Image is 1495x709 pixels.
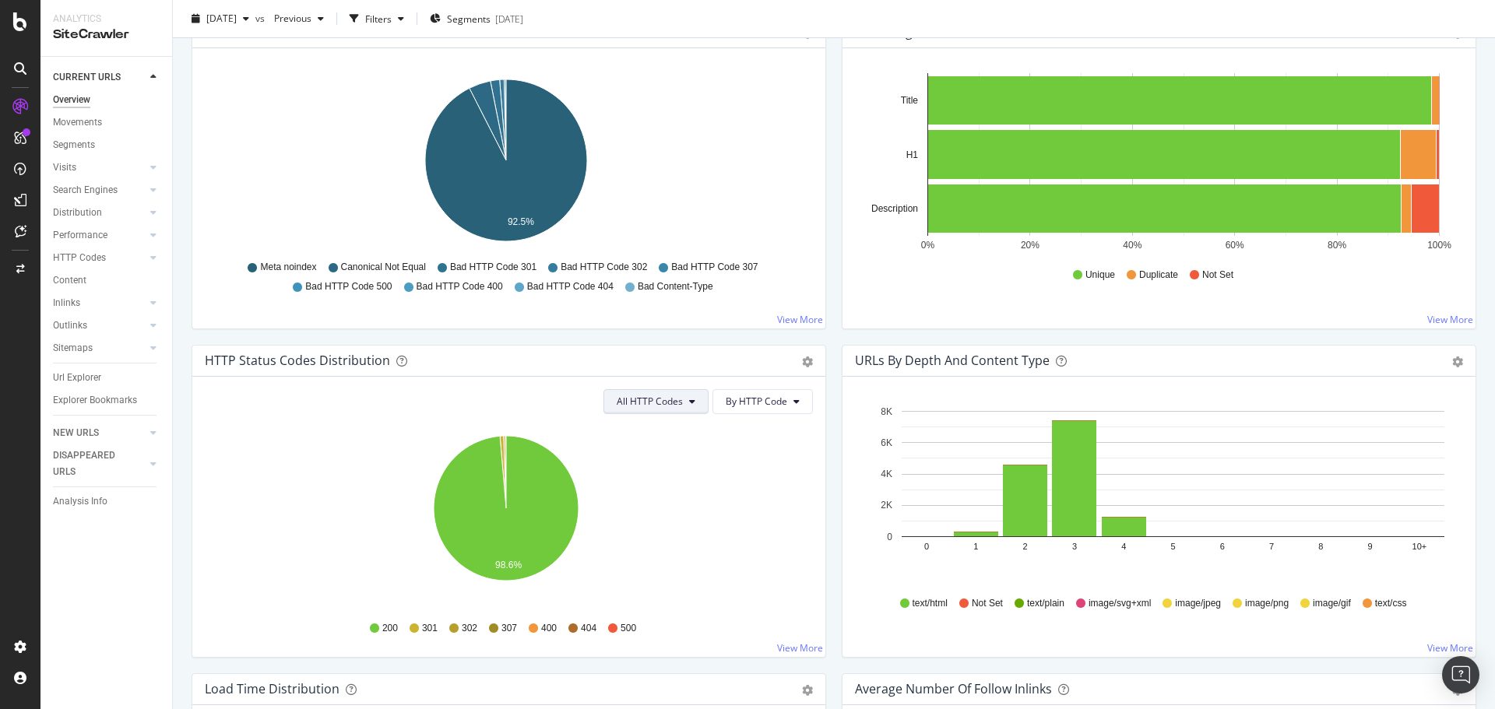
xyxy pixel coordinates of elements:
span: 400 [541,622,557,635]
span: image/gif [1313,597,1351,610]
div: SiteCrawler [53,26,160,44]
a: Sitemaps [53,340,146,356]
text: 4 [1121,542,1126,551]
span: 500 [621,622,636,635]
span: text/html [913,597,948,610]
button: [DATE] [185,6,255,31]
text: 7 [1269,542,1274,551]
span: image/jpeg [1175,597,1221,610]
text: 8 [1318,542,1323,551]
a: Performance [53,227,146,244]
text: 10+ [1412,542,1427,551]
div: Analysis Info [53,493,107,510]
button: All HTTP Codes [603,389,709,414]
a: Analysis Info [53,493,161,510]
text: 3 [1072,542,1077,551]
span: text/css [1375,597,1407,610]
div: Average Number of Follow Inlinks [855,681,1052,697]
svg: A chart. [855,402,1458,582]
a: View More [777,313,823,326]
span: Bad HTTP Code 301 [450,261,536,274]
a: Content [53,272,161,289]
text: 80% [1328,240,1346,251]
div: Url Explorer [53,370,101,386]
a: Url Explorer [53,370,161,386]
a: CURRENT URLS [53,69,146,86]
div: Search Engines [53,182,118,198]
span: 200 [382,622,398,635]
a: View More [1427,313,1473,326]
div: A chart. [205,73,807,254]
span: All HTTP Codes [617,395,683,408]
div: Outlinks [53,318,87,334]
div: Visits [53,160,76,176]
span: Duplicate [1139,269,1178,282]
span: Bad HTTP Code 404 [527,280,614,293]
text: 0 [924,542,929,551]
span: Bad HTTP Code 302 [561,261,647,274]
span: Bad Content-Type [638,280,713,293]
text: 92.5% [508,216,534,227]
span: Unique [1085,269,1115,282]
text: 20% [1021,240,1039,251]
button: By HTTP Code [712,389,813,414]
span: 2025 Aug. 20th [206,12,237,25]
span: Previous [268,12,311,25]
a: Visits [53,160,146,176]
a: Overview [53,92,161,108]
button: Previous [268,6,330,31]
text: 9 [1368,542,1373,551]
text: 4K [881,469,892,479]
text: Title [901,95,919,106]
svg: A chart. [855,73,1458,254]
button: Segments[DATE] [424,6,529,31]
span: Not Set [1202,269,1233,282]
div: [DATE] [495,12,523,25]
a: HTTP Codes [53,250,146,266]
text: 98.6% [495,560,522,570]
span: Canonical Not Equal [341,261,426,274]
a: NEW URLS [53,425,146,441]
span: 307 [501,622,517,635]
div: DISAPPEARED URLS [53,448,132,480]
a: View More [1427,641,1473,655]
a: Outlinks [53,318,146,334]
text: 2 [1023,542,1028,551]
div: Performance [53,227,107,244]
div: Content [53,272,86,289]
text: 60% [1226,240,1244,251]
text: 0% [921,240,935,251]
text: 40% [1123,240,1141,251]
span: image/svg+xml [1089,597,1151,610]
div: Open Intercom Messenger [1442,656,1479,693]
text: 6K [881,437,892,448]
div: Movements [53,114,102,131]
text: 8K [881,406,892,417]
svg: A chart. [205,426,807,607]
text: 2K [881,500,892,511]
div: Explorer Bookmarks [53,392,137,409]
span: vs [255,12,268,25]
span: Not Set [972,597,1003,610]
div: Load Time Distribution [205,681,339,697]
a: View More [777,641,823,655]
span: image/png [1245,597,1289,610]
text: 5 [1170,542,1175,551]
div: gear [802,356,813,367]
div: Sitemaps [53,340,93,356]
a: Explorer Bookmarks [53,392,161,409]
div: CURRENT URLS [53,69,121,86]
span: Segments [447,12,491,25]
text: 100% [1427,240,1451,251]
a: Segments [53,137,161,153]
text: 6 [1220,542,1225,551]
a: Movements [53,114,161,131]
span: 301 [422,622,438,635]
span: 302 [462,622,477,635]
div: URLs by Depth and Content Type [855,353,1050,368]
div: NEW URLS [53,425,99,441]
span: 404 [581,622,596,635]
